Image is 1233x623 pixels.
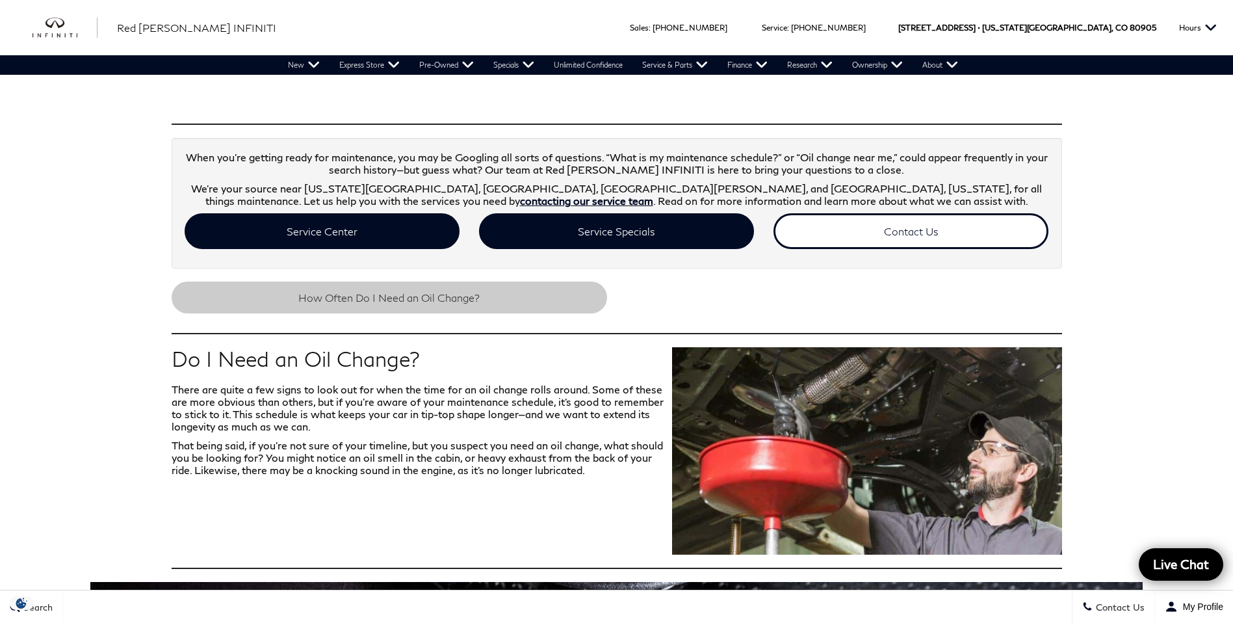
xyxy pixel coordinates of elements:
[409,55,484,75] a: Pre-Owned
[484,55,544,75] a: Specials
[913,55,968,75] a: About
[117,21,276,34] span: Red [PERSON_NAME] INFINITI
[20,602,53,613] span: Search
[791,23,866,33] a: [PHONE_NUMBER]
[787,23,789,33] span: :
[479,213,754,249] a: Service Specials
[172,282,607,313] a: How Often Do I Need an Oil Change?
[6,596,36,610] section: Click to Open Cookie Consent Modal
[185,151,1049,176] p: When you’re getting ready for maintenance, you may be Googling all sorts of questions. “What is m...
[172,383,1062,432] p: There are quite a few signs to look out for when the time for an oil change rolls around. Some of...
[842,55,913,75] a: Ownership
[632,55,718,75] a: Service & Parts
[6,596,36,610] img: Opt-Out Icon
[1147,556,1215,572] span: Live Chat
[718,55,777,75] a: Finance
[649,23,651,33] span: :
[32,18,97,38] img: INFINITI
[544,55,632,75] a: Unlimited Confidence
[762,23,787,33] span: Service
[1155,590,1233,623] button: Open user profile menu
[653,23,727,33] a: [PHONE_NUMBER]
[278,55,330,75] a: New
[330,55,409,75] a: Express Store
[32,18,97,38] a: infiniti
[520,194,653,207] a: contacting our service team
[1139,548,1223,581] a: Live Chat
[278,55,968,75] nav: Main Navigation
[672,347,1062,555] img: Oil Change near Me
[1178,602,1223,612] span: My Profile
[185,182,1049,207] p: We’re your source near [US_STATE][GEOGRAPHIC_DATA], [GEOGRAPHIC_DATA], [GEOGRAPHIC_DATA][PERSON_N...
[898,23,1156,33] a: [STREET_ADDRESS] • [US_STATE][GEOGRAPHIC_DATA], CO 80905
[185,213,460,249] a: Service Center
[1093,602,1145,613] span: Contact Us
[777,55,842,75] a: Research
[172,347,1062,370] h2: Do I Need an Oil Change?
[117,20,276,36] a: Red [PERSON_NAME] INFINITI
[630,23,649,33] span: Sales
[773,213,1048,249] a: Contact Us
[172,439,1062,476] p: That being said, if you’re not sure of your timeline, but you suspect you need an oil change, wha...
